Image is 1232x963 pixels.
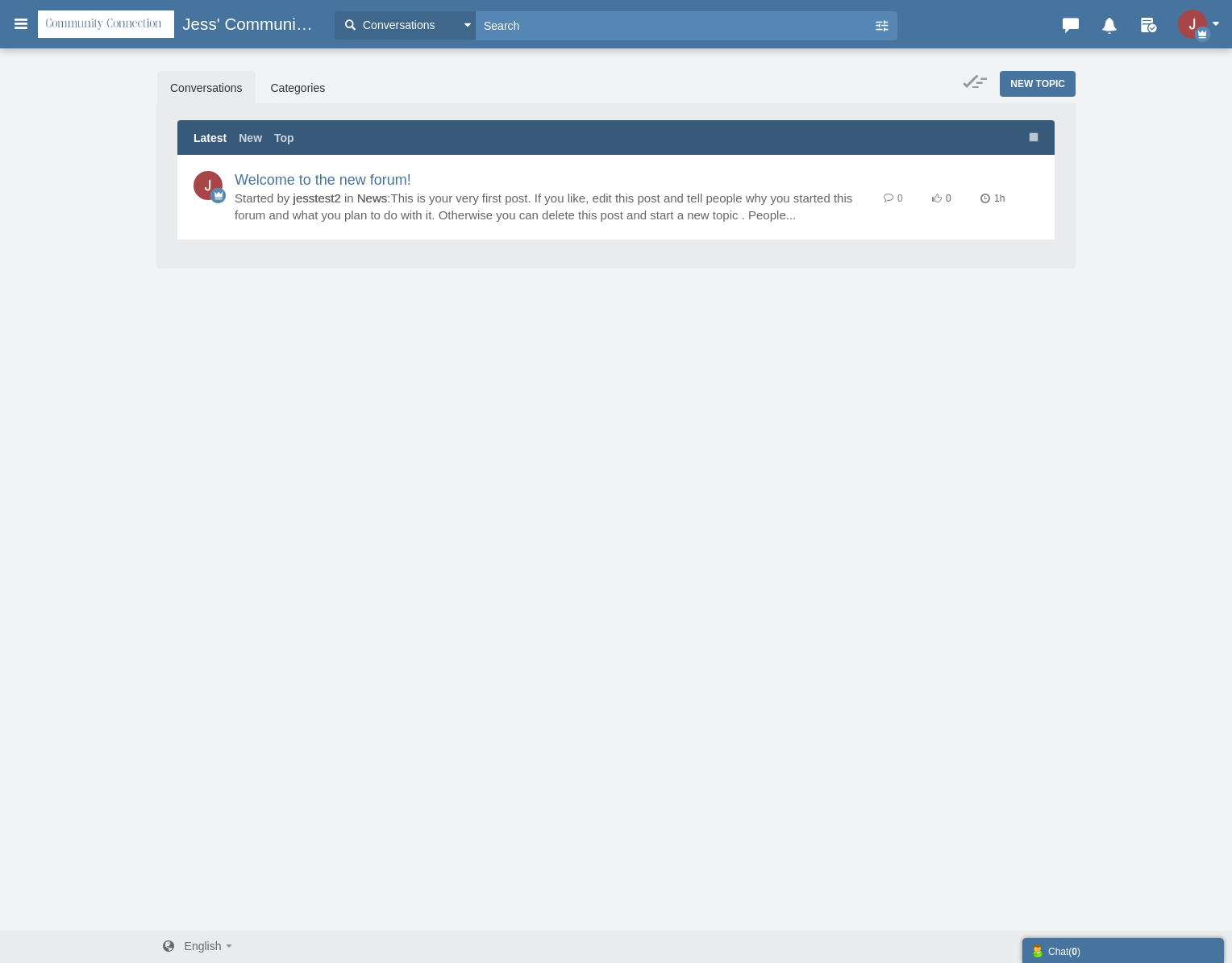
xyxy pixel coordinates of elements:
strong: 0 [1072,946,1077,957]
div: Chat [1030,942,1216,959]
a: Jess' Community Connection Corner [38,10,327,39]
a: News [357,191,388,205]
span: Conversations [359,17,435,34]
img: COMMUNITY%201.png [38,10,182,38]
img: 29rsAoAAAAGSURBVAMAjmxCLX256dAAAAAASUVORK5CYII= [194,171,223,200]
input: Search [476,11,873,40]
span: 0 [897,193,903,204]
a: Categories [258,71,339,105]
a: Top [274,130,294,146]
a: New [239,130,262,146]
a: Latest [194,130,227,146]
time: 1h [980,193,1005,204]
button: Conversations [335,11,476,40]
span: New Topic [1010,78,1065,90]
img: 29rsAoAAAAGSURBVAMAjmxCLX256dAAAAAASUVORK5CYII= [1178,10,1207,39]
span: 0 [946,193,951,204]
a: jesstest2 [293,191,341,205]
span: English [185,940,222,953]
a: Welcome to the new forum! [235,172,411,188]
span: Jess' Community Connection Corner [182,15,327,34]
a: New Topic [1000,71,1076,97]
span: ( ) [1068,946,1080,957]
a: Conversations [157,71,256,105]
